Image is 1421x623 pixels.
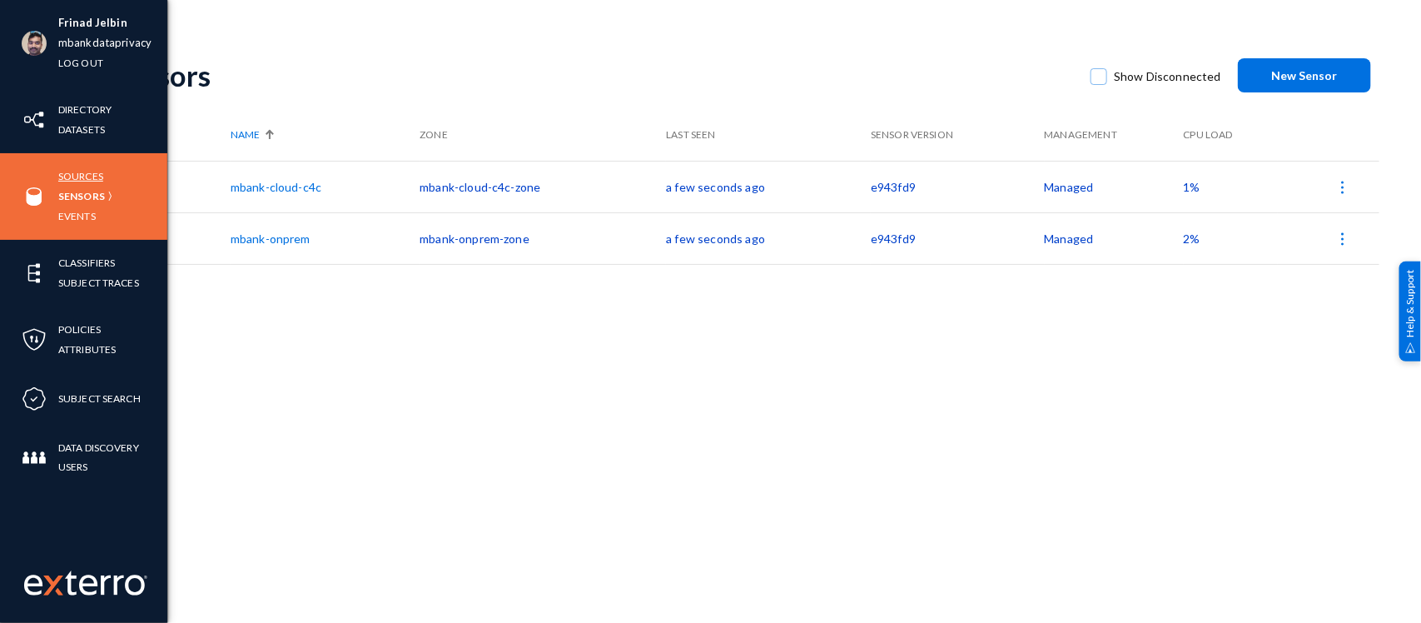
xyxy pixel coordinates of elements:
[666,212,871,264] td: a few seconds ago
[58,53,103,72] a: Log out
[22,446,47,471] img: icon-members.svg
[43,576,63,596] img: exterro-logo.svg
[1334,231,1351,247] img: icon-more.svg
[1405,342,1416,353] img: help_support.svg
[231,180,321,194] a: mbank-cloud-c4c
[1238,58,1371,92] button: New Sensor
[58,207,96,226] a: Events
[58,389,141,408] a: Subject Search
[420,161,666,212] td: mbank-cloud-c4c-zone
[58,340,116,359] a: Attributes
[1399,262,1421,361] div: Help & Support
[24,571,147,596] img: exterro-work-mark.svg
[58,253,115,272] a: Classifiers
[1184,109,1278,161] th: CPU Load
[1045,109,1184,161] th: Management
[231,127,411,142] div: Name
[1045,161,1184,212] td: Managed
[22,327,47,352] img: icon-policies.svg
[231,127,260,142] span: Name
[871,161,1044,212] td: e943fd9
[1272,68,1338,82] span: New Sensor
[22,31,47,56] img: ACg8ocK1ZkZ6gbMmCU1AeqPIsBvrTWeY1xNXvgxNjkUXxjcqAiPEIvU=s96-c
[110,109,231,161] th: Status
[1114,64,1221,89] span: Show Disconnected
[58,273,139,292] a: Subject Traces
[58,120,105,139] a: Datasets
[871,109,1044,161] th: Sensor Version
[110,58,1074,92] div: Sensors
[58,167,103,186] a: Sources
[22,107,47,132] img: icon-inventory.svg
[666,161,871,212] td: a few seconds ago
[22,261,47,286] img: icon-elements.svg
[22,184,47,209] img: icon-sources.svg
[1334,179,1351,196] img: icon-more.svg
[871,212,1044,264] td: e943fd9
[1184,180,1200,194] span: 1%
[58,100,112,119] a: Directory
[58,13,152,33] li: Frinad Jelbin
[58,187,105,206] a: Sensors
[58,33,152,52] a: mbankdataprivacy
[58,320,101,339] a: Policies
[420,109,666,161] th: Zone
[231,232,311,246] a: mbank-onprem
[22,386,47,411] img: icon-compliance.svg
[58,438,167,476] a: Data Discovery Users
[1045,212,1184,264] td: Managed
[1184,232,1200,246] span: 2%
[666,109,871,161] th: Last Seen
[420,212,666,264] td: mbank-onprem-zone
